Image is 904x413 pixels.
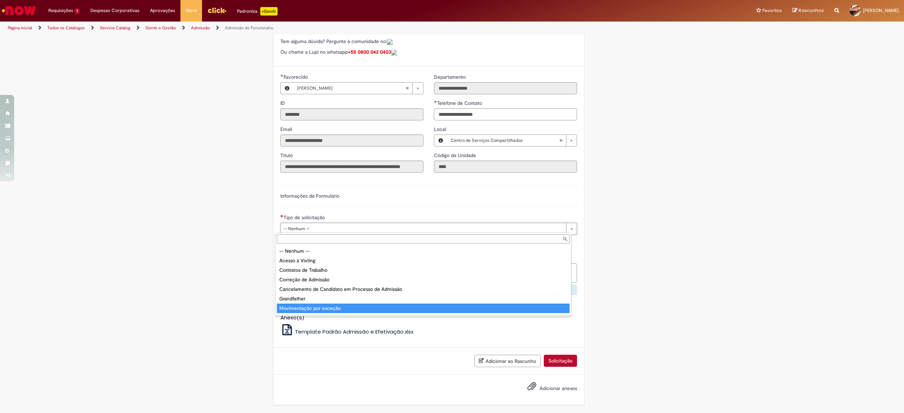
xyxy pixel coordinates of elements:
[277,256,570,265] div: Acesso à Vixting
[277,304,570,313] div: Movimentação por exceção
[277,313,570,323] div: Reintegração de Funcionário
[277,285,570,294] div: Cancelamento de Candidato em Processo de Admissão
[277,246,570,256] div: -- Nenhum --
[277,275,570,285] div: Correção de Admissão
[275,245,571,316] ul: Tipo de solicitação
[277,265,570,275] div: Contratos de Trabalho
[277,294,570,304] div: Grandfather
